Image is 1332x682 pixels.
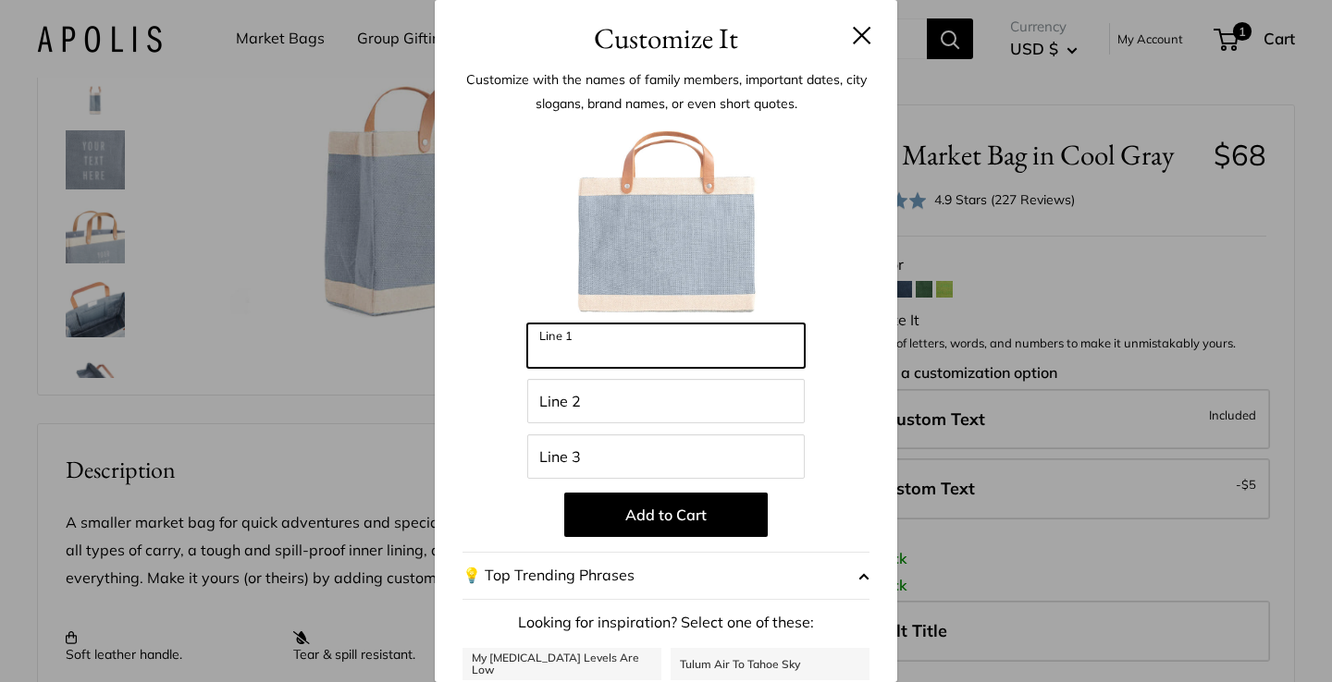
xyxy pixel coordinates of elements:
[564,493,768,537] button: Add to Cart
[671,648,869,680] a: Tulum Air To Tahoe Sky
[462,609,869,637] p: Looking for inspiration? Select one of these:
[462,67,869,116] p: Customize with the names of family members, important dates, city slogans, brand names, or even s...
[462,17,869,60] h3: Customize It
[462,552,869,600] button: 💡 Top Trending Phrases
[15,612,198,667] iframe: Sign Up via Text for Offers
[462,648,661,680] a: My [MEDICAL_DATA] Levels Are Low
[564,120,768,323] img: BlankForCustomizer_PMB_CoolGray.jpg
